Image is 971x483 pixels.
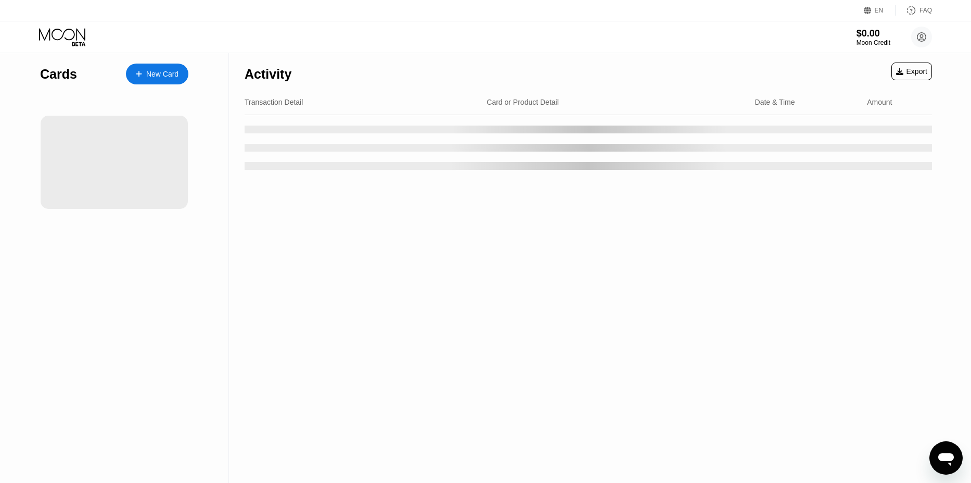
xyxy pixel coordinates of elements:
div: Amount [867,98,892,106]
div: Moon Credit [857,39,890,46]
div: FAQ [919,7,932,14]
div: Card or Product Detail [487,98,559,106]
div: New Card [146,70,178,79]
div: Export [891,63,932,80]
div: $0.00Moon Credit [857,28,890,46]
div: Cards [40,67,77,82]
div: EN [875,7,884,14]
div: FAQ [896,5,932,16]
div: Transaction Detail [245,98,303,106]
div: New Card [126,64,188,84]
div: Activity [245,67,291,82]
div: Export [896,67,927,76]
div: $0.00 [857,28,890,39]
iframe: Button to launch messaging window [929,441,963,475]
div: Date & Time [755,98,795,106]
div: EN [864,5,896,16]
